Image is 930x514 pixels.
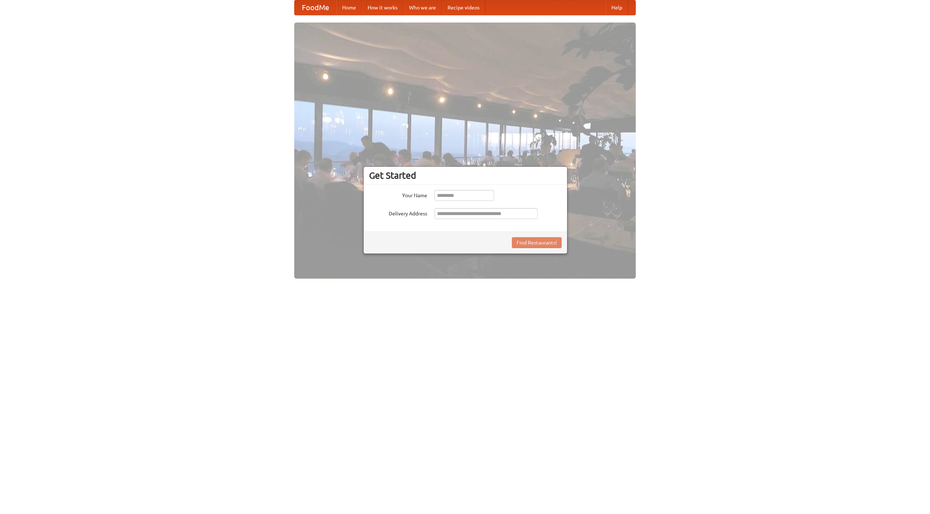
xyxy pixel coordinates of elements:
button: Find Restaurants! [512,237,562,248]
a: Who we are [403,0,442,15]
a: Home [336,0,362,15]
h3: Get Started [369,170,562,181]
label: Your Name [369,190,427,199]
a: Help [606,0,628,15]
label: Delivery Address [369,208,427,217]
a: FoodMe [295,0,336,15]
a: Recipe videos [442,0,485,15]
a: How it works [362,0,403,15]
